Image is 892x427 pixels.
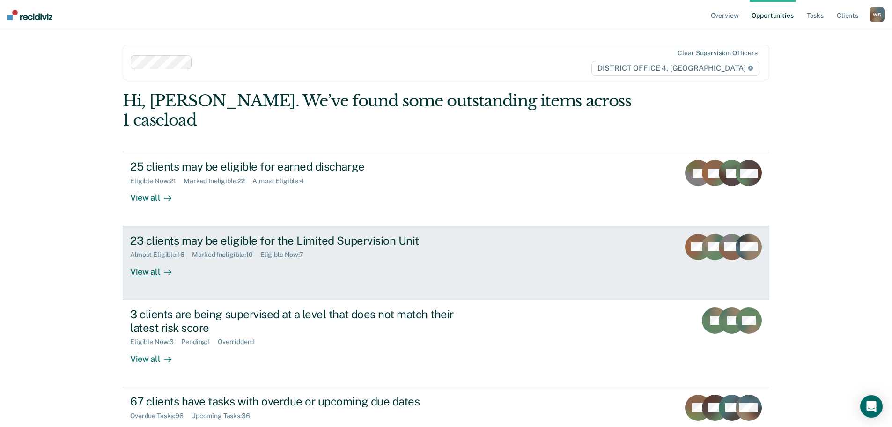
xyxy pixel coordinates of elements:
div: Almost Eligible : 4 [252,177,311,185]
span: DISTRICT OFFICE 4, [GEOGRAPHIC_DATA] [591,61,759,76]
div: Eligible Now : 21 [130,177,184,185]
div: Overdue Tasks : 96 [130,412,191,420]
div: Eligible Now : 3 [130,338,181,346]
div: Overridden : 1 [218,338,263,346]
div: Eligible Now : 7 [260,251,311,259]
div: Hi, [PERSON_NAME]. We’ve found some outstanding items across 1 caseload [123,91,640,130]
div: W S [870,7,885,22]
div: 3 clients are being supervised at a level that does not match their latest risk score [130,307,459,335]
div: Almost Eligible : 16 [130,251,192,259]
div: View all [130,259,183,277]
div: View all [130,185,183,203]
div: Open Intercom Messenger [860,395,883,418]
a: 3 clients are being supervised at a level that does not match their latest risk scoreEligible Now... [123,300,769,387]
div: 67 clients have tasks with overdue or upcoming due dates [130,395,459,408]
div: 23 clients may be eligible for the Limited Supervision Unit [130,234,459,247]
div: Pending : 1 [181,338,218,346]
div: Clear supervision officers [678,49,757,57]
div: Marked Ineligible : 10 [192,251,260,259]
div: 25 clients may be eligible for earned discharge [130,160,459,173]
div: View all [130,346,183,364]
button: WS [870,7,885,22]
img: Recidiviz [7,10,52,20]
a: 23 clients may be eligible for the Limited Supervision UnitAlmost Eligible:16Marked Ineligible:10... [123,226,769,300]
div: Marked Ineligible : 22 [184,177,252,185]
a: 25 clients may be eligible for earned dischargeEligible Now:21Marked Ineligible:22Almost Eligible... [123,152,769,226]
div: Upcoming Tasks : 36 [191,412,258,420]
